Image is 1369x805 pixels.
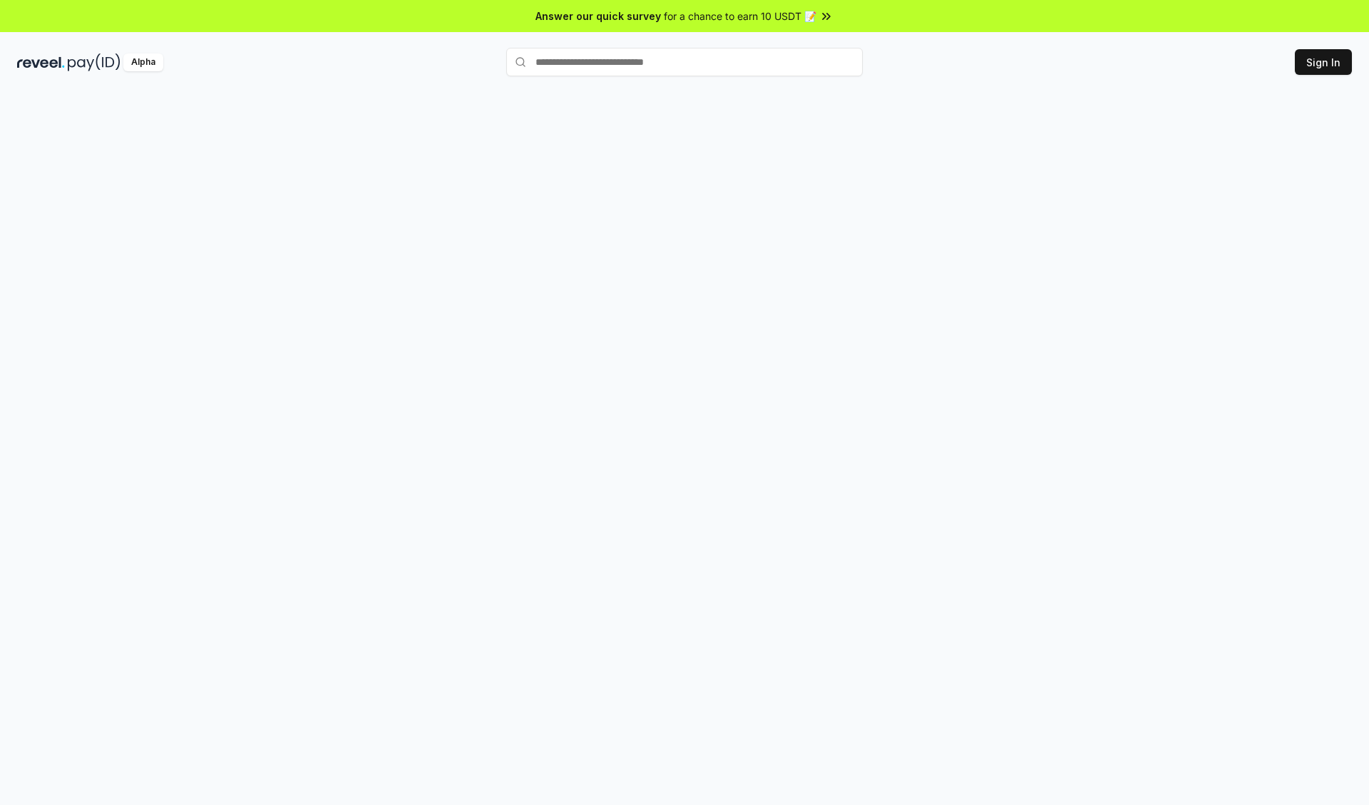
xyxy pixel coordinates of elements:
img: reveel_dark [17,53,65,71]
div: Alpha [123,53,163,71]
img: pay_id [68,53,121,71]
span: for a chance to earn 10 USDT 📝 [664,9,816,24]
span: Answer our quick survey [535,9,661,24]
button: Sign In [1295,49,1352,75]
